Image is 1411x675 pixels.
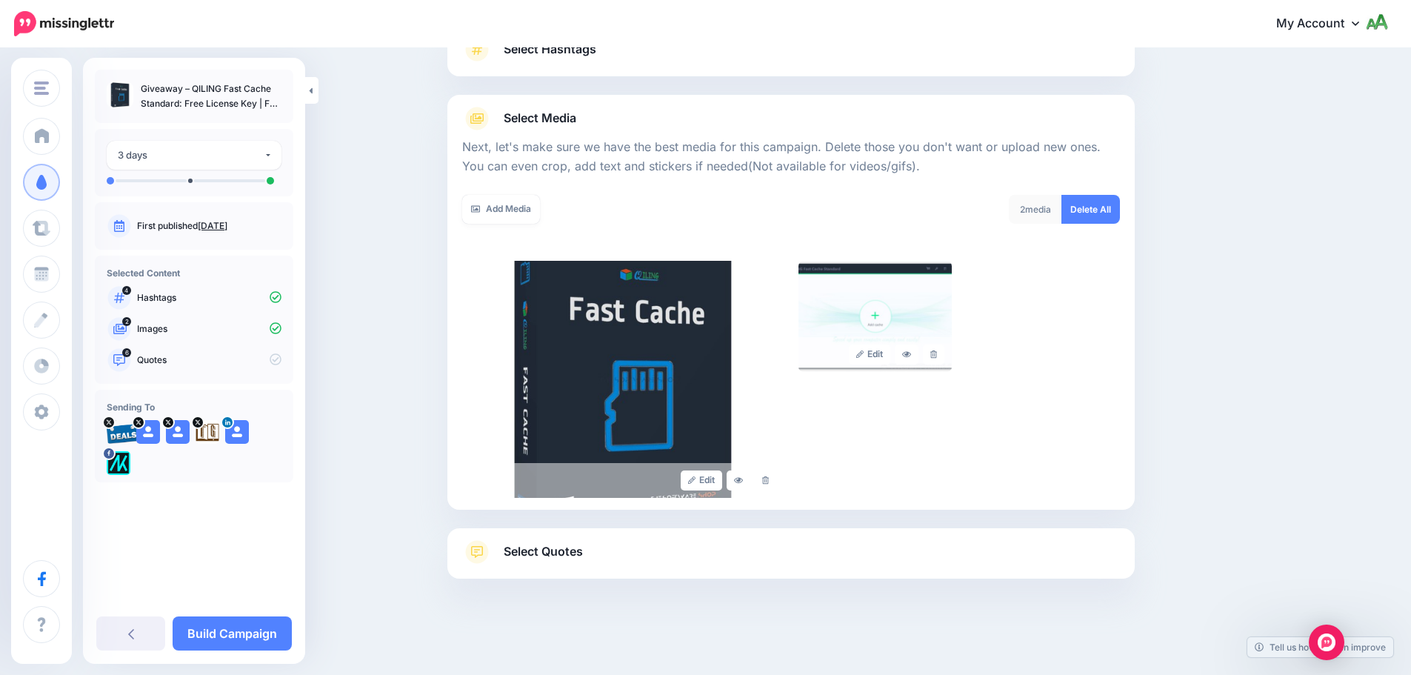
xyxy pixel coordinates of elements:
[504,542,583,562] span: Select Quotes
[462,138,1120,176] p: Next, let's make sure we have the best media for this campaign. Delete those you don't want or up...
[107,420,139,444] img: 95cf0fca748e57b5e67bba0a1d8b2b21-27699.png
[107,267,281,279] h4: Selected Content
[137,353,281,367] p: Quotes
[225,420,249,444] img: user_default_image.png
[267,177,274,184] li: A post will be sent on day 3
[798,261,952,372] img: abd6e29a7ffea544196be67d6a49968e_large.jpg
[107,402,281,413] h4: Sending To
[137,322,281,336] p: Images
[462,38,1120,76] a: Select Hashtags
[1247,637,1393,657] a: Tell us how we can improve
[107,451,130,475] img: 300371053_782866562685722_1733786435366177641_n-bsa128417.png
[504,108,576,128] span: Select Media
[196,420,219,444] img: agK0rCH6-27705.jpg
[34,82,49,95] img: menu.png
[1020,204,1025,215] span: 2
[14,11,114,36] img: Missinglettr
[107,82,133,108] img: 4d70dc9f65995487e9bfc6f071d7a5d2_thumb.jpg
[462,540,1120,579] a: Select Quotes
[122,286,131,295] span: 4
[122,317,131,326] span: 2
[1261,6,1389,42] a: My Account
[504,39,596,59] span: Select Hashtags
[462,107,1120,130] a: Select Media
[462,130,1120,498] div: Select Media
[1061,195,1120,224] a: Delete All
[462,261,784,498] img: 4d70dc9f65995487e9bfc6f071d7a5d2_large.jpg
[122,348,131,357] span: 6
[198,220,227,231] a: [DATE]
[118,147,264,164] div: 3 days
[462,195,540,224] a: Add Media
[166,420,190,444] img: user_default_image.png
[137,219,281,233] p: First published
[1309,625,1344,660] div: Open Intercom Messenger
[1009,195,1062,224] div: media
[141,82,281,111] p: Giveaway – QILING Fast Cache Standard: Free License Key | Full Version – for Windows
[188,179,193,183] li: A post will be sent on day 2
[137,291,281,305] p: Hashtags
[107,177,114,184] li: A post will be sent on day 0
[136,420,160,444] img: user_default_image.png
[107,141,281,170] button: 3 days
[849,345,891,365] a: Edit
[681,470,723,491] a: Edit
